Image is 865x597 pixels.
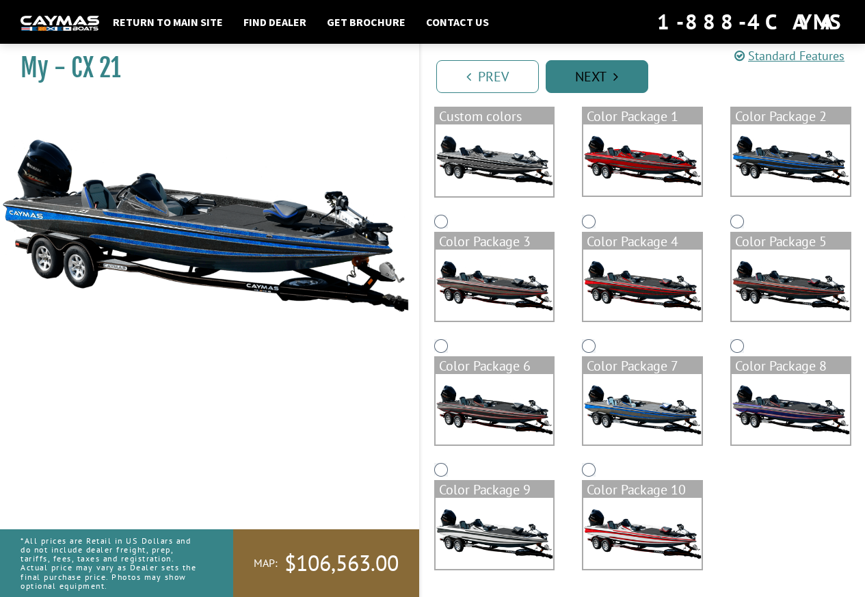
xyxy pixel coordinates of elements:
[732,250,850,321] img: color_package_336.png
[284,549,399,578] span: $106,563.00
[436,60,539,93] a: Prev
[254,556,278,570] span: MAP:
[732,108,850,124] div: Color Package 2
[657,7,844,37] div: 1-888-4CAYMAS
[732,124,850,196] img: color_package_333.png
[21,53,385,83] h1: My - CX 21
[583,498,702,569] img: color_package_341.png
[583,374,702,445] img: color_package_338.png
[436,374,554,445] img: color_package_337.png
[546,60,648,93] a: Next
[436,358,554,374] div: Color Package 6
[419,13,496,31] a: Contact Us
[732,374,850,445] img: color_package_339.png
[583,233,702,250] div: Color Package 4
[320,13,412,31] a: Get Brochure
[436,250,554,321] img: color_package_334.png
[734,48,844,64] a: Standard Features
[436,124,554,196] img: cx-Base-Layer.png
[106,13,230,31] a: Return to main site
[436,498,554,569] img: color_package_340.png
[436,481,554,498] div: Color Package 9
[732,358,850,374] div: Color Package 8
[583,124,702,196] img: color_package_332.png
[237,13,313,31] a: Find Dealer
[583,358,702,374] div: Color Package 7
[732,233,850,250] div: Color Package 5
[583,108,702,124] div: Color Package 1
[21,16,99,30] img: white-logo-c9c8dbefe5ff5ceceb0f0178aa75bf4bb51f6bca0971e226c86eb53dfe498488.png
[233,529,419,597] a: MAP:$106,563.00
[583,481,702,498] div: Color Package 10
[21,529,202,597] p: *All prices are Retail in US Dollars and do not include dealer freight, prep, tariffs, fees, taxe...
[436,233,554,250] div: Color Package 3
[436,108,554,124] div: Custom colors
[583,250,702,321] img: color_package_335.png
